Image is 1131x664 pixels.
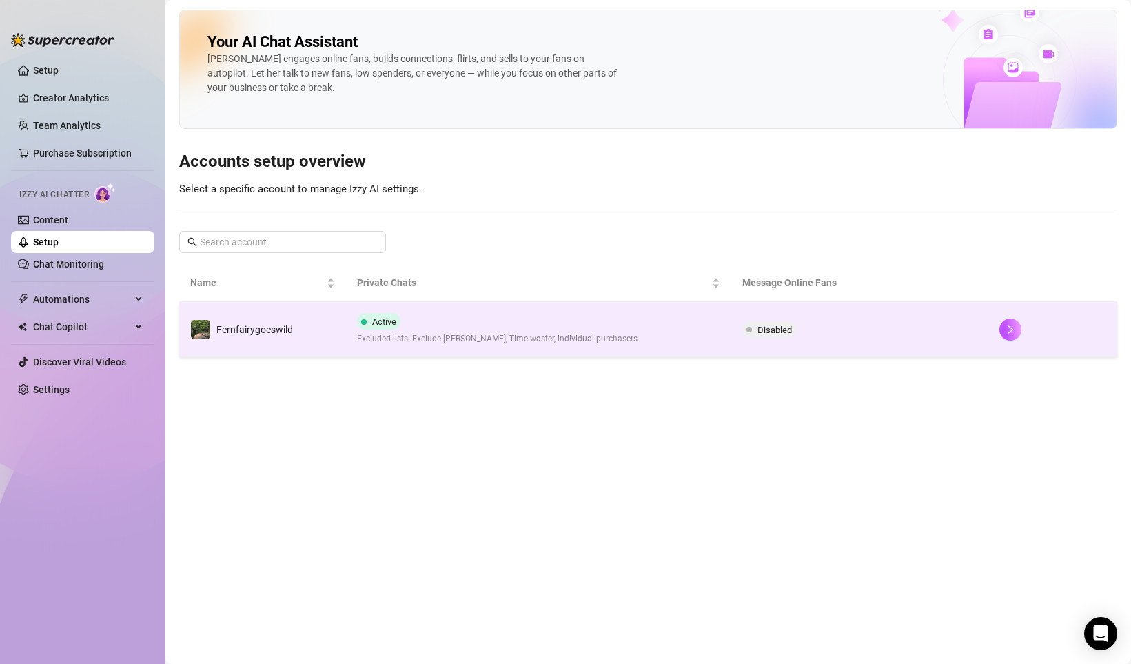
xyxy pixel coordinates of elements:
[33,120,101,131] a: Team Analytics
[372,316,396,327] span: Active
[190,275,324,290] span: Name
[33,65,59,76] a: Setup
[179,264,346,302] th: Name
[207,32,358,52] h2: Your AI Chat Assistant
[1084,617,1117,650] div: Open Intercom Messenger
[207,52,621,95] div: [PERSON_NAME] engages online fans, builds connections, flirts, and sells to your fans on autopilo...
[757,325,792,335] span: Disabled
[200,234,367,250] input: Search account
[357,275,710,290] span: Private Chats
[33,288,131,310] span: Automations
[999,319,1021,341] button: right
[33,384,70,395] a: Settings
[18,322,27,332] img: Chat Copilot
[187,237,197,247] span: search
[33,356,126,368] a: Discover Viral Videos
[33,214,68,225] a: Content
[33,237,59,248] a: Setup
[33,316,131,338] span: Chat Copilot
[19,188,89,201] span: Izzy AI Chatter
[33,259,104,270] a: Chat Monitoring
[18,294,29,305] span: thunderbolt
[216,324,293,335] span: Fernfairygoeswild
[33,142,143,164] a: Purchase Subscription
[33,87,143,109] a: Creator Analytics
[179,151,1117,173] h3: Accounts setup overview
[731,264,988,302] th: Message Online Fans
[1006,325,1015,334] span: right
[346,264,732,302] th: Private Chats
[191,320,210,339] img: Fernfairygoeswild
[179,183,422,195] span: Select a specific account to manage Izzy AI settings.
[357,332,638,345] span: Excluded lists: Exclude [PERSON_NAME], Time waster, individual purchasers
[94,183,116,203] img: AI Chatter
[11,33,114,47] img: logo-BBDzfeDw.svg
